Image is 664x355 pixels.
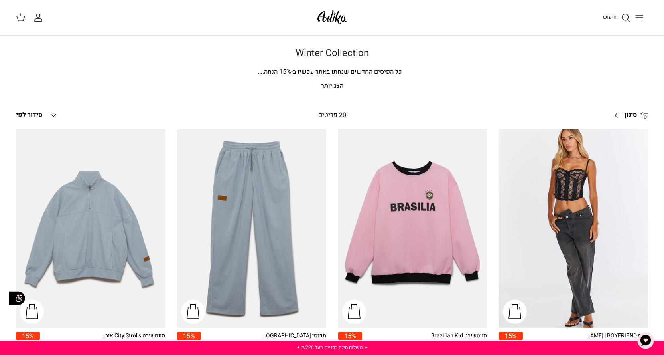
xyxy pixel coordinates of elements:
[279,67,286,77] span: 15
[16,110,42,120] span: סידור לפי
[338,332,362,340] span: 15%
[53,48,611,59] h1: Winter Collection
[303,340,326,349] span: 152.90 ₪
[16,129,165,328] a: סווטשירט City Strolls אוברסייז
[423,332,487,340] div: סווטשירט Brazilian Kid
[499,332,523,340] span: 15%
[603,13,617,21] span: חיפוש
[296,344,368,351] a: ✦ משלוח חינם בקנייה מעל ₪220 ✦
[101,332,165,340] div: סווטשירט City Strolls אוברסייז
[631,9,648,26] button: Toggle menu
[499,129,648,328] a: ג׳ינס All Or Nothing קריס-קרוס | BOYFRIEND
[53,81,611,91] p: הצג יותר
[142,340,165,349] span: 152.90 ₪
[598,340,621,349] span: 219.90 ₪
[315,8,349,27] img: Adika IL
[362,332,487,349] a: סווטשירט Brazilian Kid 118.90 ₪ 139.90 ₪
[603,13,631,22] a: חיפוש
[523,332,648,349] a: ג׳ינס All Or Nothing [PERSON_NAME] | BOYFRIEND 186.90 ₪ 219.90 ₪
[276,340,299,349] span: 179.90 ₪
[16,332,40,340] span: 15%
[584,332,648,340] div: ג׳ינס All Or Nothing [PERSON_NAME] | BOYFRIEND
[463,340,487,349] span: 118.90 ₪
[499,332,523,349] a: 15%
[634,329,658,353] button: צ'אט
[16,332,40,349] a: 15%
[437,340,460,349] span: 139.90 ₪
[625,110,637,121] span: סינון
[177,129,326,328] a: מכנסי טרנינג City strolls
[338,332,362,349] a: 15%
[33,13,46,22] a: החשבון שלי
[291,67,402,77] span: כל הפיסים החדשים שנחתו באתר עכשיו ב-
[258,110,406,121] div: 20 פריטים
[115,340,138,349] span: 179.90 ₪
[262,332,326,340] div: מכנסי [GEOGRAPHIC_DATA]
[6,287,28,309] img: accessibility_icon02.svg
[177,332,201,349] a: 15%
[625,340,648,349] span: 186.90 ₪
[16,107,58,124] button: סידור לפי
[258,67,291,77] span: % הנחה.
[177,332,201,340] span: 15%
[338,129,487,328] a: סווטשירט Brazilian Kid
[201,332,326,349] a: מכנסי [GEOGRAPHIC_DATA] 152.90 ₪ 179.90 ₪
[40,332,165,349] a: סווטשירט City Strolls אוברסייז 152.90 ₪ 179.90 ₪
[609,106,648,125] a: סינון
